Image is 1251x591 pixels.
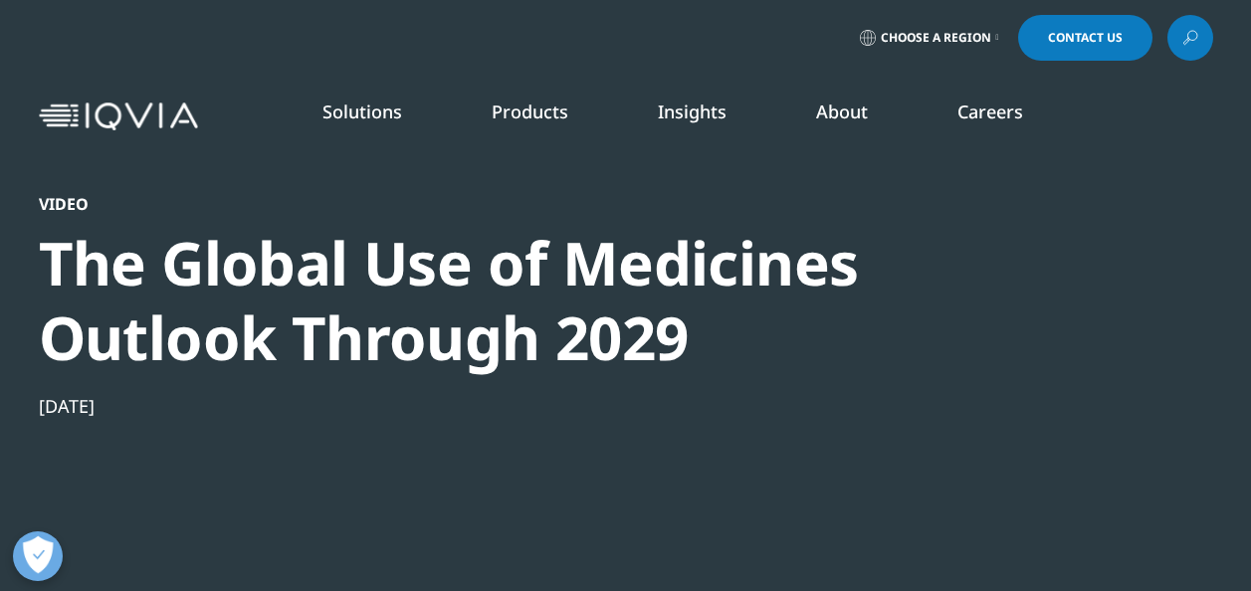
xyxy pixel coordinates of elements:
span: Choose a Region [881,30,991,46]
span: Contact Us [1048,32,1123,44]
div: Video [39,194,1106,214]
a: Products [492,99,568,123]
div: [DATE] [39,394,1106,418]
img: IQVIA Healthcare Information Technology and Pharma Clinical Research Company [39,102,198,131]
a: Contact Us [1018,15,1152,61]
div: The Global Use of Medicines Outlook Through 2029 [39,226,1106,375]
nav: Primary [206,70,1213,163]
a: Solutions [322,99,402,123]
a: Insights [658,99,727,123]
a: About [816,99,868,123]
a: Careers [957,99,1023,123]
button: Open Preferences [13,531,63,581]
